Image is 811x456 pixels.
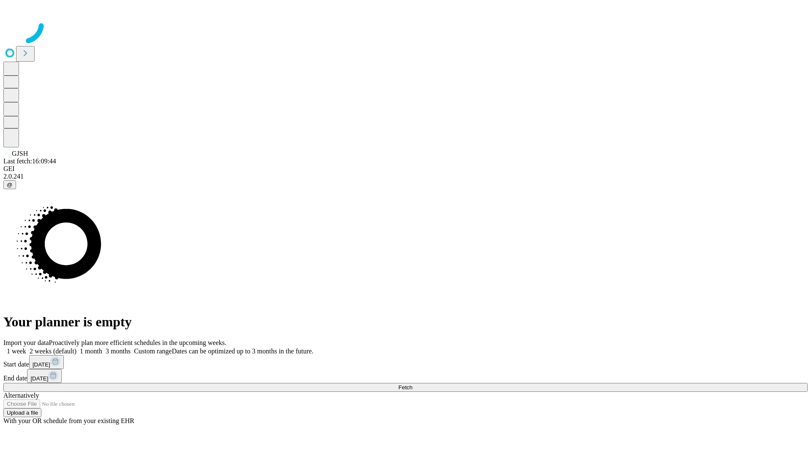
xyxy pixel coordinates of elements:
[3,392,39,399] span: Alternatively
[3,339,49,346] span: Import your data
[3,417,134,424] span: With your OR schedule from your existing EHR
[3,355,808,369] div: Start date
[3,369,808,383] div: End date
[3,314,808,330] h1: Your planner is empty
[134,347,171,355] span: Custom range
[30,375,48,382] span: [DATE]
[80,347,102,355] span: 1 month
[3,173,808,180] div: 2.0.241
[30,347,76,355] span: 2 weeks (default)
[33,361,50,368] span: [DATE]
[3,180,16,189] button: @
[7,347,26,355] span: 1 week
[27,369,62,383] button: [DATE]
[106,347,131,355] span: 3 months
[3,157,56,165] span: Last fetch: 16:09:44
[49,339,226,346] span: Proactively plan more efficient schedules in the upcoming weeks.
[398,384,412,391] span: Fetch
[3,383,808,392] button: Fetch
[12,150,28,157] span: GJSH
[3,408,41,417] button: Upload a file
[3,165,808,173] div: GEI
[7,182,13,188] span: @
[29,355,64,369] button: [DATE]
[172,347,313,355] span: Dates can be optimized up to 3 months in the future.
